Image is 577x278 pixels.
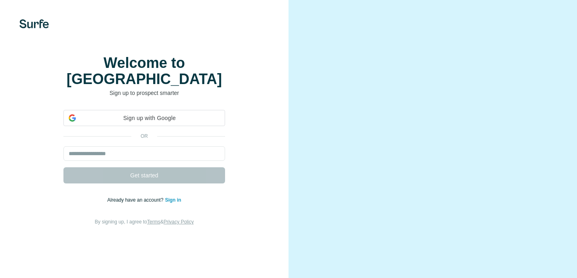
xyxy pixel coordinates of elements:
span: Sign up with Google [79,114,220,122]
p: or [131,133,157,140]
a: Privacy Policy [164,219,194,225]
h1: Welcome to [GEOGRAPHIC_DATA] [63,55,225,87]
div: Sign up with Google [63,110,225,126]
a: Sign in [165,197,181,203]
img: Surfe's logo [19,19,49,28]
span: By signing up, I agree to & [95,219,194,225]
span: Already have an account? [107,197,165,203]
a: Terms [147,219,160,225]
p: Sign up to prospect smarter [63,89,225,97]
